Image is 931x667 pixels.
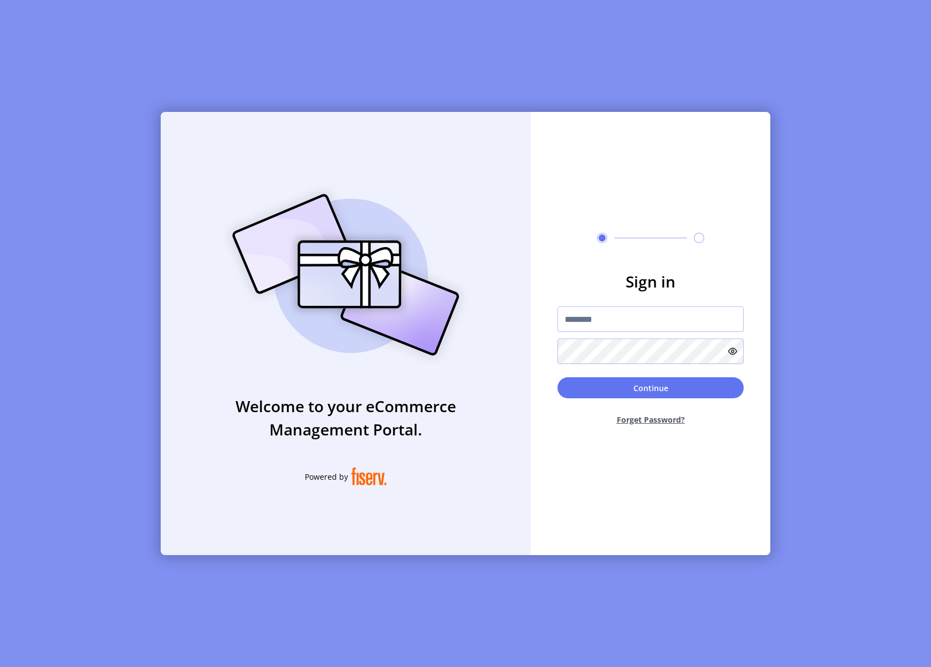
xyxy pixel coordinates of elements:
h3: Sign in [557,270,744,293]
h3: Welcome to your eCommerce Management Portal. [161,394,531,441]
button: Continue [557,377,744,398]
span: Powered by [305,471,348,483]
button: Forget Password? [557,405,744,434]
img: card_Illustration.svg [216,182,476,368]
